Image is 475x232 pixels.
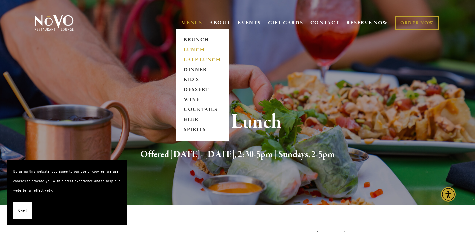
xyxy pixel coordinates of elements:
[46,148,430,162] h2: Offered [DATE] - [DATE], 2:30-5pm | Sundays, 2-5pm
[181,45,223,55] a: LUNCH
[395,16,439,30] a: ORDER NOW
[7,160,127,225] section: Cookie banner
[441,187,456,202] div: Accessibility Menu
[209,20,231,26] a: ABOUT
[46,111,430,133] h1: Late Lunch
[13,167,120,195] p: By using this website, you agree to our use of cookies. We use cookies to provide you with a grea...
[181,115,223,125] a: BEER
[310,17,340,29] a: CONTACT
[181,65,223,75] a: DINNER
[238,20,261,26] a: EVENTS
[181,75,223,85] a: KID'S
[18,206,27,215] span: Okay!
[181,35,223,45] a: BRUNCH
[181,55,223,65] a: LATE LUNCH
[181,95,223,105] a: WINE
[13,202,32,219] button: Okay!
[181,20,202,26] a: MENUS
[181,125,223,135] a: SPIRITS
[181,105,223,115] a: COCKTAILS
[181,85,223,95] a: DESSERT
[346,17,388,29] a: RESERVE NOW
[33,15,75,31] img: Novo Restaurant &amp; Lounge
[268,17,303,29] a: GIFT CARDS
